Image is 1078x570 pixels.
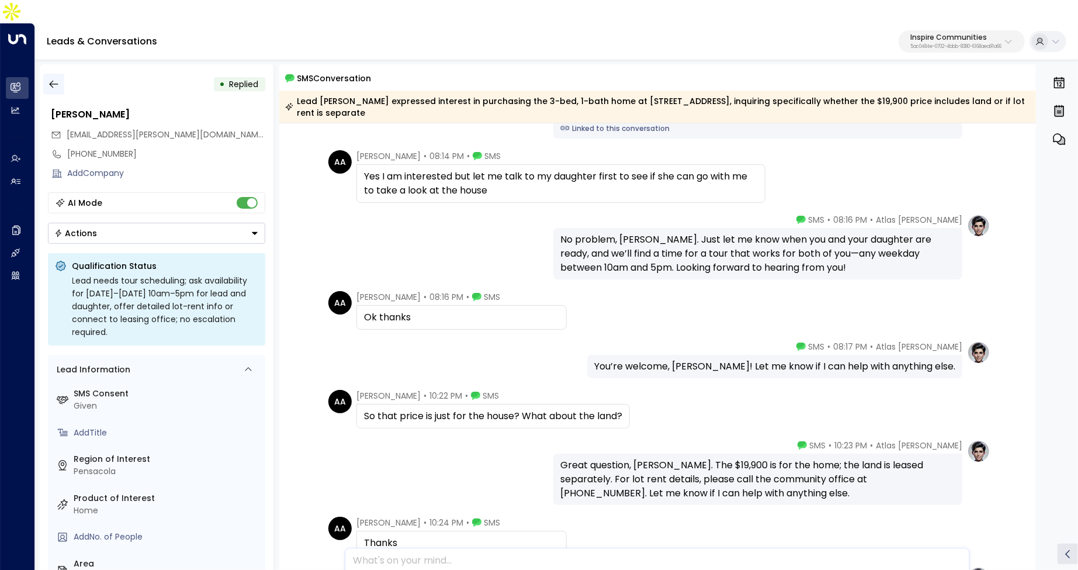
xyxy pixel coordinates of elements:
span: SMS [484,150,501,162]
p: 5ac0484e-0702-4bbb-8380-6168aea91a66 [910,44,1001,49]
div: Button group with a nested menu [48,223,265,244]
label: Product of Interest [74,492,261,505]
div: AA [328,517,352,540]
button: Inspire Communities5ac0484e-0702-4bbb-8380-6168aea91a66 [899,30,1025,53]
div: AA [328,150,352,174]
div: [PERSON_NAME] [51,108,265,122]
span: ciachey0609@cox.net [67,129,265,141]
div: Pensacola [74,465,261,478]
div: Yes I am interested but let me talk to my daughter first to see if she can go with me to take a l... [364,170,758,198]
span: • [829,440,831,451]
div: AddNo. of People [74,531,261,543]
span: • [870,440,873,451]
div: Thanks [364,536,559,550]
span: SMS [483,390,499,402]
label: Region of Interest [74,453,261,465]
img: profile-logo.png [967,214,990,237]
img: profile-logo.png [967,440,990,463]
span: SMS [809,440,826,451]
div: Home [74,505,261,517]
span: • [466,517,469,528]
div: Lead [PERSON_NAME] expressed interest in purchasing the 3-bed, 1-bath home at [STREET_ADDRESS], i... [285,95,1030,119]
div: Actions [54,228,98,239]
span: [PERSON_NAME] [356,291,421,303]
button: Actions [48,223,265,244]
span: • [424,291,427,303]
span: Atlas [PERSON_NAME] [876,440,962,451]
span: Atlas [PERSON_NAME] [876,214,962,226]
span: • [827,214,830,226]
span: Replied [230,78,259,90]
span: Atlas [PERSON_NAME] [876,341,962,353]
p: Inspire Communities [910,34,1001,41]
div: AddTitle [74,427,261,439]
img: profile-logo.png [967,341,990,364]
div: AA [328,390,352,413]
div: [PHONE_NUMBER] [68,148,265,160]
span: • [870,341,873,353]
span: 10:24 PM [429,517,463,528]
span: • [424,150,427,162]
span: 08:16 PM [833,214,867,226]
div: So that price is just for the house? What about the land? [364,409,622,423]
span: • [827,341,830,353]
span: 08:16 PM [429,291,463,303]
span: SMS [808,214,824,226]
span: • [466,291,469,303]
a: Leads & Conversations [47,34,157,48]
span: 08:17 PM [833,341,867,353]
span: • [424,390,427,402]
span: • [465,390,468,402]
span: [PERSON_NAME] [356,390,421,402]
span: • [870,214,873,226]
div: Given [74,400,261,412]
span: SMS [484,517,500,528]
div: Ok thanks [364,310,559,324]
span: • [424,517,427,528]
div: AddCompany [68,167,265,179]
span: 08:14 PM [429,150,464,162]
div: Great question, [PERSON_NAME]. The $19,900 is for the home; the land is leased separately. For lo... [560,458,955,500]
span: [EMAIL_ADDRESS][PERSON_NAME][DOMAIN_NAME] [67,129,266,140]
div: Lead needs tour scheduling; ask availability for [DATE]–[DATE] 10am–5pm for lead and daughter, of... [72,274,258,338]
span: [PERSON_NAME] [356,150,421,162]
div: No problem, [PERSON_NAME]. Just let me know when you and your daughter are ready, and we’ll find ... [560,233,955,275]
div: You’re welcome, [PERSON_NAME]! Let me know if I can help with anything else. [594,360,955,374]
div: AI Mode [68,197,103,209]
p: Qualification Status [72,260,258,272]
span: SMS [808,341,824,353]
span: • [467,150,470,162]
label: SMS Consent [74,388,261,400]
span: SMS [484,291,500,303]
div: AA [328,291,352,315]
div: • [220,74,226,95]
span: [PERSON_NAME] [356,517,421,528]
div: Lead Information [53,364,131,376]
a: Linked to this conversation [560,123,955,134]
span: 10:22 PM [429,390,462,402]
label: Area [74,558,261,570]
span: 10:23 PM [834,440,867,451]
span: SMS Conversation [297,71,372,85]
